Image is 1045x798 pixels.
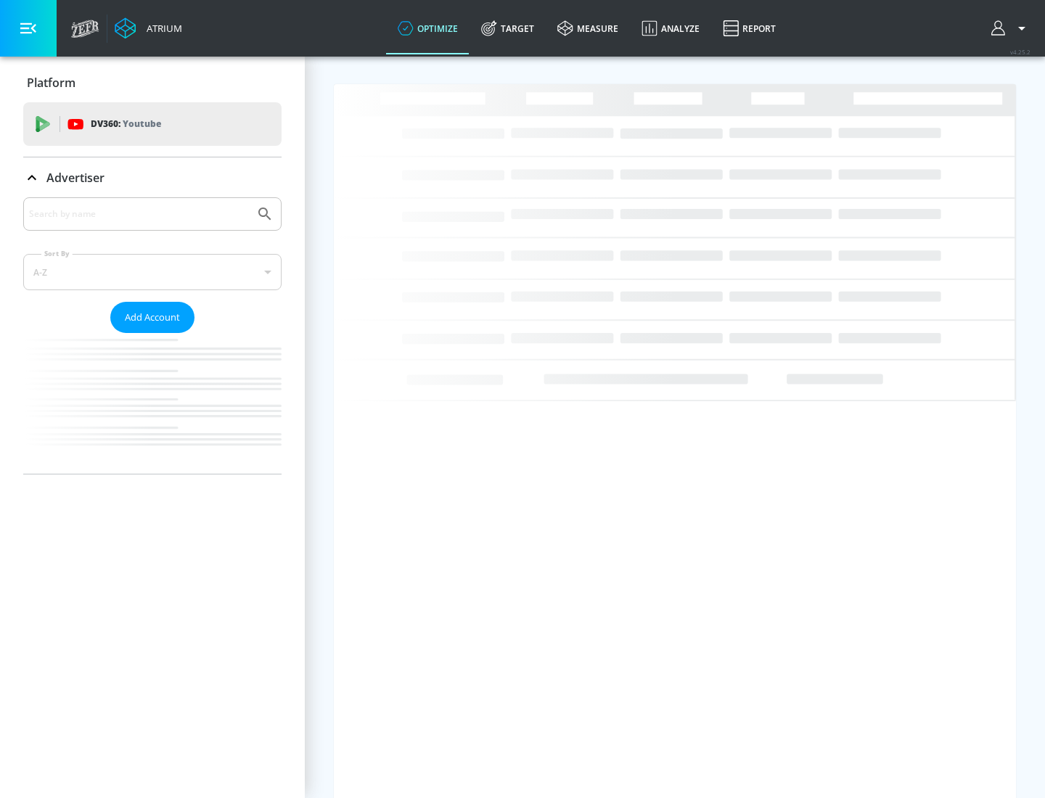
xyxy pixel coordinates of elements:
[1010,48,1030,56] span: v 4.25.2
[23,157,282,198] div: Advertiser
[23,62,282,103] div: Platform
[29,205,249,223] input: Search by name
[125,309,180,326] span: Add Account
[23,102,282,146] div: DV360: Youtube
[546,2,630,54] a: measure
[123,116,161,131] p: Youtube
[386,2,470,54] a: optimize
[115,17,182,39] a: Atrium
[470,2,546,54] a: Target
[46,170,104,186] p: Advertiser
[110,302,194,333] button: Add Account
[711,2,787,54] a: Report
[91,116,161,132] p: DV360:
[141,22,182,35] div: Atrium
[23,197,282,474] div: Advertiser
[41,249,73,258] label: Sort By
[27,75,75,91] p: Platform
[23,333,282,474] nav: list of Advertiser
[23,254,282,290] div: A-Z
[630,2,711,54] a: Analyze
